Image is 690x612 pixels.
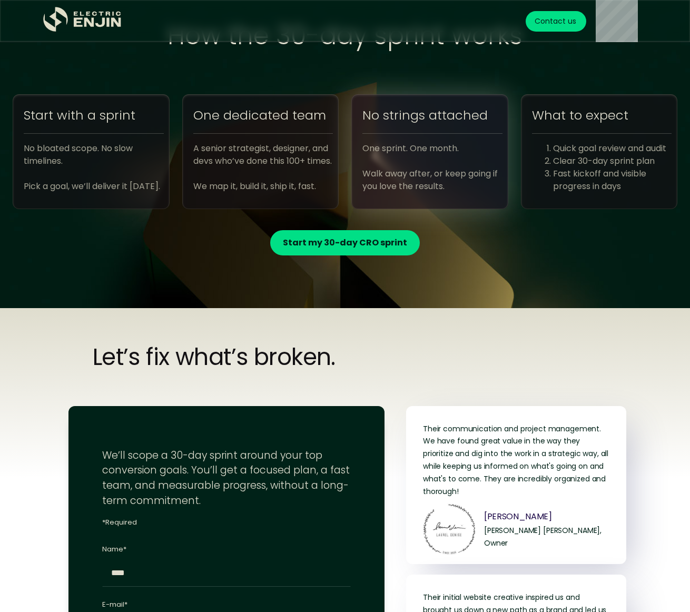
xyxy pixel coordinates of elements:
[484,509,602,525] p: [PERSON_NAME]
[193,142,333,193] div: A senior strategist, designer, and devs who’ve done this 100+ times. ‍ We map it, build it, ship ...
[423,423,609,498] p: Their communication and project management. We have found great value in the way they prioritize ...
[193,106,326,124] strong: One dedicated team
[532,106,628,124] strong: What to expect
[270,230,420,255] a: Start my 30-day CRO sprint
[102,544,351,555] label: Name*
[526,11,586,32] a: Contact us
[167,19,523,52] h2: How the 30-day sprint works
[553,167,672,193] li: Fast kickoff and visible progress in days
[553,142,672,155] li: Quick goal review and audit
[553,155,672,167] li: Clear 30-day sprint plan
[102,517,351,528] label: *Required
[102,448,351,509] p: We’ll scope a 30-day sprint around your top conversion goals. You’ll get a focused plan, a fast t...
[24,142,164,193] div: No bloated scope. No slow timelines. Pick a goal, we’ll deliver it [DATE].
[484,525,602,550] div: [PERSON_NAME] [PERSON_NAME], Owner
[535,16,576,27] div: Contact us
[24,106,135,124] strong: Start with a sprint
[283,236,407,249] strong: Start my 30-day CRO sprint
[43,7,122,36] a: home
[362,142,502,193] div: One sprint. One month. Walk away after, or keep going if you love the results.
[102,599,351,610] label: E-mail*
[362,106,488,124] strong: No strings attached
